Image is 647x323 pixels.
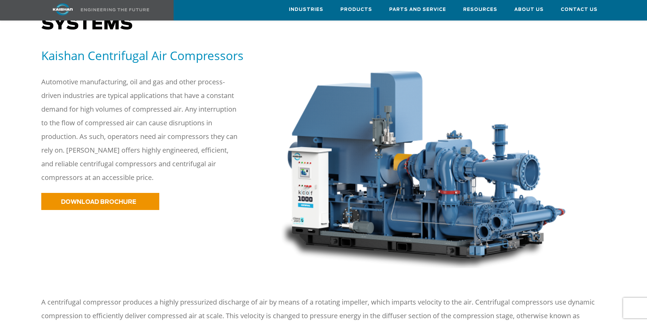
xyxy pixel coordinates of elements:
[561,0,598,19] a: Contact Us
[463,0,497,19] a: Resources
[41,48,262,63] h5: Kaishan Centrifugal Air Compressors
[41,75,239,184] p: Automotive manufacturing, oil and gas and other process-driven industries are typical application...
[514,0,544,19] a: About Us
[41,193,159,210] a: DOWNLOAD BROCHURE
[270,48,573,275] img: Untitled-2
[289,6,323,14] span: Industries
[561,6,598,14] span: Contact Us
[389,0,446,19] a: Parts and Service
[389,6,446,14] span: Parts and Service
[81,8,149,11] img: Engineering the future
[289,0,323,19] a: Industries
[514,6,544,14] span: About Us
[463,6,497,14] span: Resources
[340,0,372,19] a: Products
[37,3,88,15] img: kaishan logo
[61,199,136,205] span: DOWNLOAD BROCHURE
[340,6,372,14] span: Products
